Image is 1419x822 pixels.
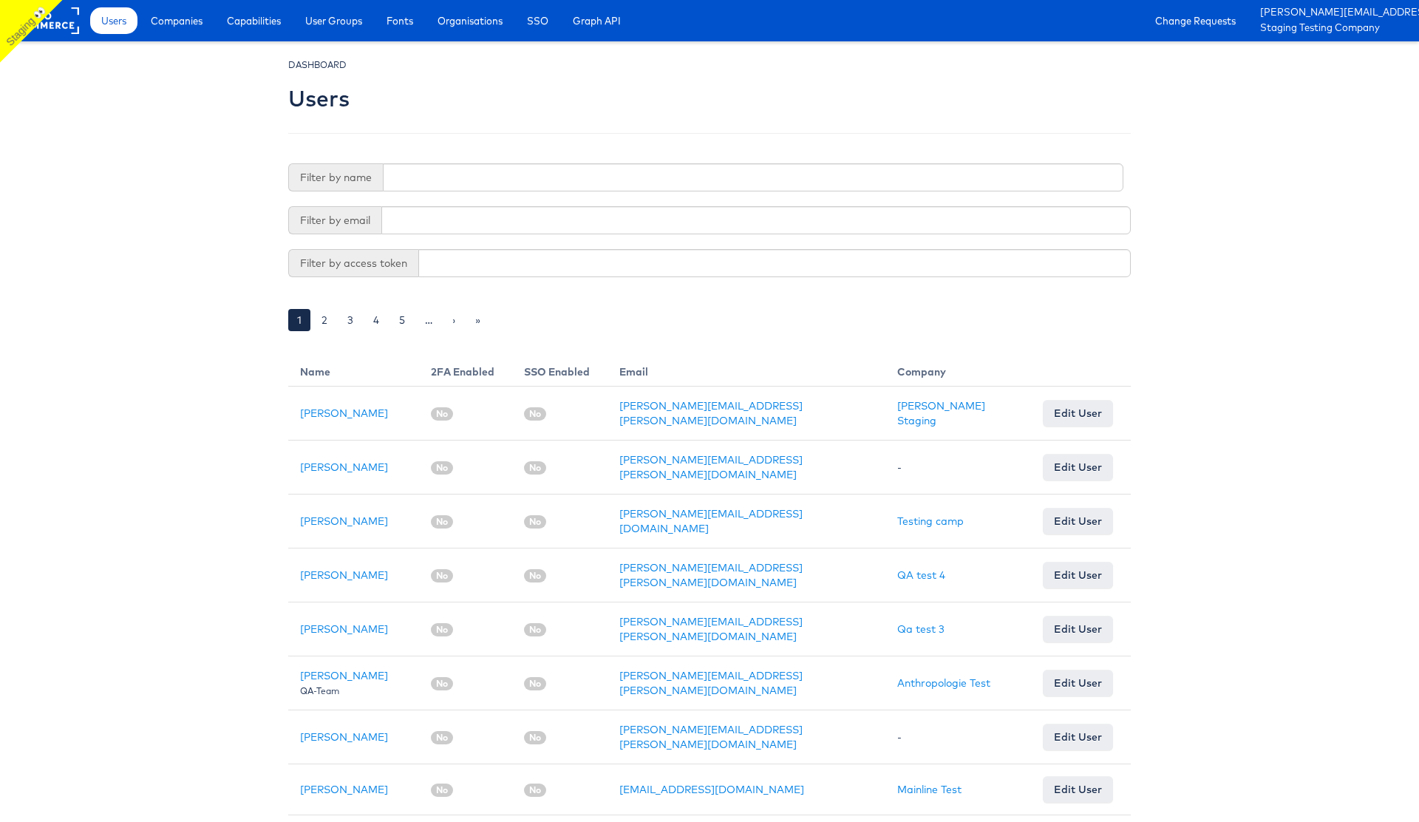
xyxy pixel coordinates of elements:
[431,731,453,744] span: No
[300,669,388,682] a: [PERSON_NAME]
[1043,454,1113,480] a: Edit User
[90,7,137,34] a: Users
[300,783,388,796] a: [PERSON_NAME]
[288,59,347,70] small: DASHBOARD
[288,309,310,331] a: 1
[562,7,632,34] a: Graph API
[897,783,962,796] a: Mainline Test
[524,623,546,636] span: No
[524,569,546,582] span: No
[438,13,503,28] span: Organisations
[1043,616,1113,642] a: Edit User
[305,13,362,28] span: User Groups
[527,13,548,28] span: SSO
[390,309,414,331] a: 5
[885,353,1031,387] th: Company
[431,407,453,421] span: No
[431,515,453,529] span: No
[431,677,453,690] span: No
[524,515,546,529] span: No
[897,399,985,427] a: [PERSON_NAME] Staging
[619,399,803,427] a: [PERSON_NAME][EMAIL_ADDRESS][PERSON_NAME][DOMAIN_NAME]
[300,407,388,420] a: [PERSON_NAME]
[338,309,362,331] a: 3
[1043,776,1113,803] a: Edit User
[885,710,1031,764] td: -
[1043,670,1113,696] a: Edit User
[431,784,453,797] span: No
[524,731,546,744] span: No
[101,13,126,28] span: Users
[288,163,383,191] span: Filter by name
[619,453,803,481] a: [PERSON_NAME][EMAIL_ADDRESS][PERSON_NAME][DOMAIN_NAME]
[1043,724,1113,750] a: Edit User
[300,730,388,744] a: [PERSON_NAME]
[151,13,203,28] span: Companies
[516,7,559,34] a: SSO
[524,784,546,797] span: No
[288,86,350,111] h2: Users
[416,309,441,331] a: …
[431,623,453,636] span: No
[1260,21,1408,36] a: Staging Testing Company
[300,568,388,582] a: [PERSON_NAME]
[897,568,945,582] a: QA test 4
[431,569,453,582] span: No
[885,441,1031,495] td: -
[227,13,281,28] span: Capabilities
[216,7,292,34] a: Capabilities
[313,309,336,331] a: 2
[140,7,214,34] a: Companies
[443,309,464,331] a: ›
[288,353,419,387] th: Name
[573,13,621,28] span: Graph API
[1043,562,1113,588] a: Edit User
[512,353,608,387] th: SSO Enabled
[300,622,388,636] a: [PERSON_NAME]
[300,514,388,528] a: [PERSON_NAME]
[619,783,804,796] a: [EMAIL_ADDRESS][DOMAIN_NAME]
[897,514,964,528] a: Testing camp
[619,615,803,643] a: [PERSON_NAME][EMAIL_ADDRESS][PERSON_NAME][DOMAIN_NAME]
[619,669,803,697] a: [PERSON_NAME][EMAIL_ADDRESS][PERSON_NAME][DOMAIN_NAME]
[897,676,990,690] a: Anthropologie Test
[1043,508,1113,534] a: Edit User
[1144,7,1247,34] a: Change Requests
[431,461,453,475] span: No
[619,723,803,751] a: [PERSON_NAME][EMAIL_ADDRESS][PERSON_NAME][DOMAIN_NAME]
[375,7,424,34] a: Fonts
[294,7,373,34] a: User Groups
[619,507,803,535] a: [PERSON_NAME][EMAIL_ADDRESS][DOMAIN_NAME]
[364,309,388,331] a: 4
[1043,400,1113,427] a: Edit User
[300,461,388,474] a: [PERSON_NAME]
[466,309,489,331] a: »
[288,206,381,234] span: Filter by email
[524,461,546,475] span: No
[426,7,514,34] a: Organisations
[619,561,803,589] a: [PERSON_NAME][EMAIL_ADDRESS][PERSON_NAME][DOMAIN_NAME]
[608,353,885,387] th: Email
[288,249,418,277] span: Filter by access token
[524,407,546,421] span: No
[387,13,413,28] span: Fonts
[897,622,945,636] a: Qa test 3
[300,685,339,696] small: QA-Team
[524,677,546,690] span: No
[1260,5,1408,21] a: [PERSON_NAME][EMAIL_ADDRESS][PERSON_NAME][DOMAIN_NAME]
[419,353,512,387] th: 2FA Enabled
